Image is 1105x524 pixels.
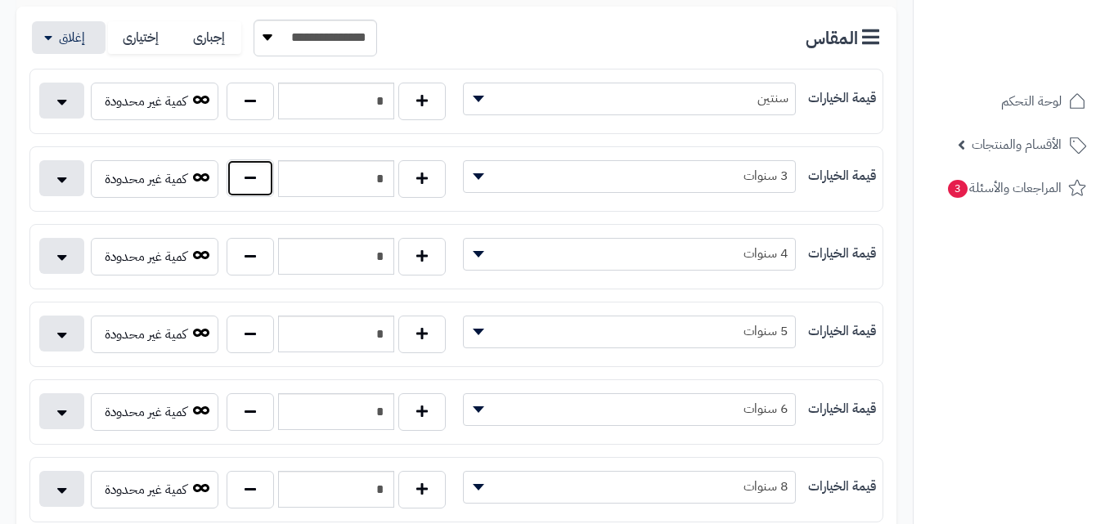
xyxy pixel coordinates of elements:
[463,316,796,348] span: 5 سنوات
[108,21,175,55] label: إختيارى
[463,83,796,115] span: سنتين
[1001,90,1062,113] span: لوحة التحكم
[808,322,876,341] label: قيمة الخيارات
[463,393,796,426] span: 6 سنوات
[946,177,1062,199] span: المراجعات والأسئلة
[808,244,876,263] label: قيمة الخيارات
[923,168,1095,208] a: المراجعات والأسئلة3
[464,86,795,110] span: سنتين
[808,400,876,419] label: قيمة الخيارات
[948,180,968,198] span: 3
[464,163,795,188] span: 3 سنوات
[808,477,876,496] label: قيمة الخيارات
[463,238,796,271] span: 4 سنوات
[806,27,883,48] h3: المقاس
[463,471,796,504] span: 8 سنوات
[464,241,795,266] span: 4 سنوات
[464,474,795,499] span: 8 سنوات
[464,319,795,343] span: 5 سنوات
[808,167,876,186] label: قيمة الخيارات
[808,89,876,108] label: قيمة الخيارات
[923,82,1095,121] a: لوحة التحكم
[463,160,796,193] span: 3 سنوات
[175,21,242,55] label: إجبارى
[464,396,795,421] span: 6 سنوات
[972,133,1062,156] span: الأقسام والمنتجات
